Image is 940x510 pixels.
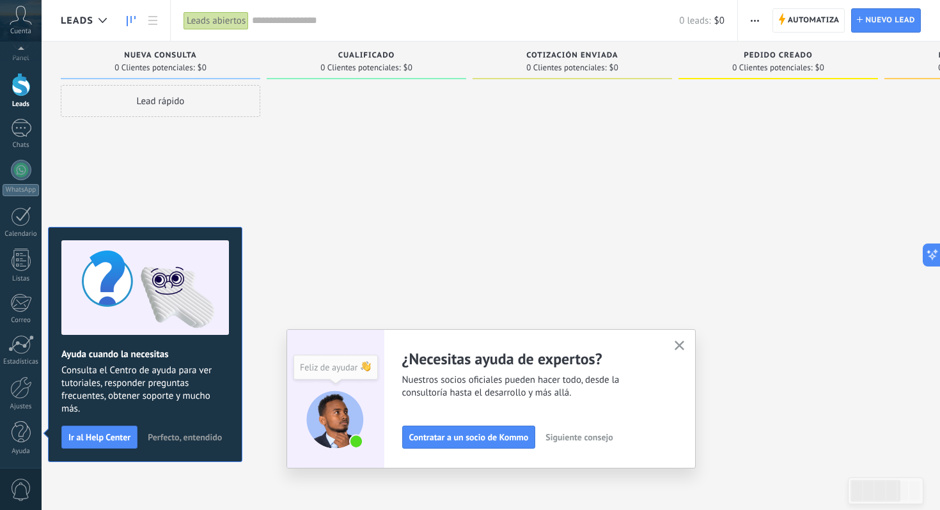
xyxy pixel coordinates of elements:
[3,447,40,456] div: Ayuda
[851,8,921,33] a: Nuevo lead
[142,428,228,447] button: Perfecto, entendido
[403,64,412,72] span: $0
[526,51,618,60] span: Cotización enviada
[3,230,40,238] div: Calendario
[142,8,164,33] a: Lista
[714,15,725,27] span: $0
[61,426,137,449] button: Ir al Help Center
[3,184,39,196] div: WhatsApp
[61,85,260,117] div: Lead rápido
[788,9,840,32] span: Automatiza
[545,433,613,442] span: Siguiente consejo
[685,51,872,62] div: Pedido creado
[148,433,222,442] span: Perfecto, entendido
[679,15,710,27] span: 0 leads:
[68,433,130,442] span: Ir al Help Center
[540,428,618,447] button: Siguiente consejo
[402,426,536,449] button: Contratar a un socio de Kommo
[184,12,249,30] div: Leads abiertos
[61,364,229,415] span: Consulta el Centro de ayuda para ver tutoriales, responder preguntas frecuentes, obtener soporte ...
[865,9,915,32] span: Nuevo lead
[61,15,93,27] span: Leads
[3,316,40,325] div: Correo
[3,403,40,411] div: Ajustes
[402,374,659,399] span: Nuestros socios oficiales pueden hacer todo, desde la consultoría hasta el desarrollo y más allá.
[67,51,254,62] div: Nueva consulta
[526,64,606,72] span: 0 Clientes potenciales:
[3,275,40,283] div: Listas
[732,64,812,72] span: 0 Clientes potenciales:
[124,51,196,60] span: Nueva consulta
[744,51,812,60] span: Pedido creado
[479,51,666,62] div: Cotización enviada
[320,64,400,72] span: 0 Clientes potenciales:
[338,51,395,60] span: Cualificado
[746,8,764,33] button: Más
[120,8,142,33] a: Leads
[10,27,31,36] span: Cuenta
[402,349,659,369] h2: ¿Necesitas ayuda de expertos?
[3,358,40,366] div: Estadísticas
[198,64,207,72] span: $0
[3,141,40,150] div: Chats
[409,433,529,442] span: Contratar a un socio de Kommo
[609,64,618,72] span: $0
[61,348,229,360] h2: Ayuda cuando la necesitas
[114,64,194,72] span: 0 Clientes potenciales:
[772,8,845,33] a: Automatiza
[815,64,824,72] span: $0
[3,100,40,109] div: Leads
[273,51,460,62] div: Cualificado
